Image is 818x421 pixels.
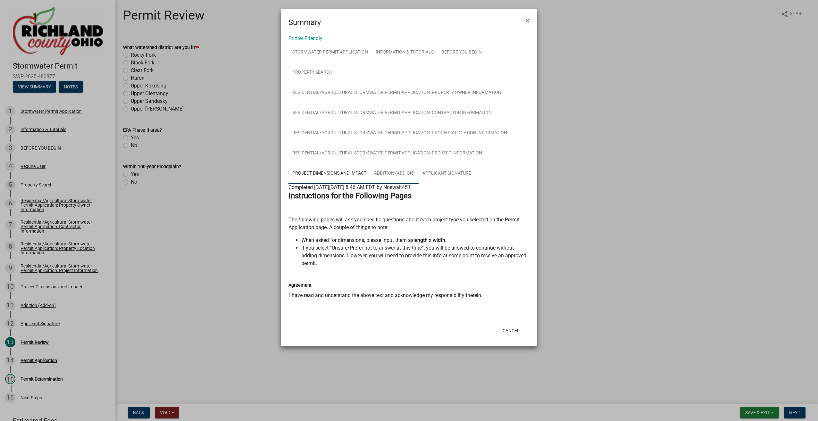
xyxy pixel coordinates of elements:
strong: Instructions for the Following Pages [288,191,412,200]
li: If you select “Unsure/Prefer not to answer at this time”, you will be allowed to continue without... [301,244,530,267]
p: The following pages will ask you specific questions about each project type you selected on the P... [288,216,530,231]
button: Cancel [497,325,525,336]
a: Residential/Agricultural Stormwater Permit Application: Property Owner Information [288,83,505,103]
a: Information & Tutorials [372,42,438,63]
a: Residential/Agricultural Stormwater Permit Application: Property Location Information [288,123,511,144]
a: Applicant Signature [419,163,475,184]
h4: Summary [288,17,321,28]
a: Addition (Add-on) [370,163,419,184]
strong: length x width. [413,237,447,243]
a: BEFORE YOU BEGIN [438,42,486,63]
button: Close [520,12,535,29]
a: Residential/Agricultural Stormwater Permit Application: Contractor Information [288,103,496,123]
a: Residential/Agricultural Stormwater Permit Application: Project Information [288,143,486,164]
a: Project Dimensions and Impact [288,163,370,184]
li: When asked for dimensions, please input them as [301,236,530,244]
a: Printer Friendly [288,35,322,41]
label: Agreement [288,283,312,288]
a: Property Search [288,62,336,83]
span: × [525,16,530,25]
span: Completed [DATE][DATE] 8:46 AM EDT by Noswalt451 [288,184,411,190]
a: Stormwater Permit Application [288,42,372,63]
